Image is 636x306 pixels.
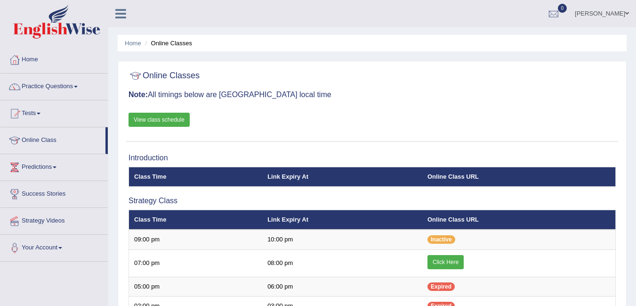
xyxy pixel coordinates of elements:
li: Online Classes [143,39,192,48]
td: 07:00 pm [129,249,263,277]
span: 0 [558,4,567,13]
a: Home [0,47,108,70]
b: Note: [129,91,148,99]
a: Home [125,40,141,47]
td: 10:00 pm [262,230,422,249]
td: 05:00 pm [129,277,263,297]
h2: Online Classes [129,69,200,83]
h3: All timings below are [GEOGRAPHIC_DATA] local time [129,91,616,99]
th: Online Class URL [422,210,616,230]
td: 06:00 pm [262,277,422,297]
a: Click Here [427,255,464,269]
th: Link Expiry At [262,210,422,230]
a: Online Class [0,127,105,151]
td: 09:00 pm [129,230,263,249]
h3: Introduction [129,154,616,162]
th: Class Time [129,167,263,187]
th: Online Class URL [422,167,616,187]
a: Success Stories [0,181,108,205]
th: Link Expiry At [262,167,422,187]
a: View class schedule [129,113,190,127]
a: Tests [0,100,108,124]
span: Expired [427,282,455,291]
span: Inactive [427,235,455,244]
h3: Strategy Class [129,197,616,205]
td: 08:00 pm [262,249,422,277]
th: Class Time [129,210,263,230]
a: Predictions [0,154,108,178]
a: Practice Questions [0,74,108,97]
a: Strategy Videos [0,208,108,232]
a: Your Account [0,235,108,258]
